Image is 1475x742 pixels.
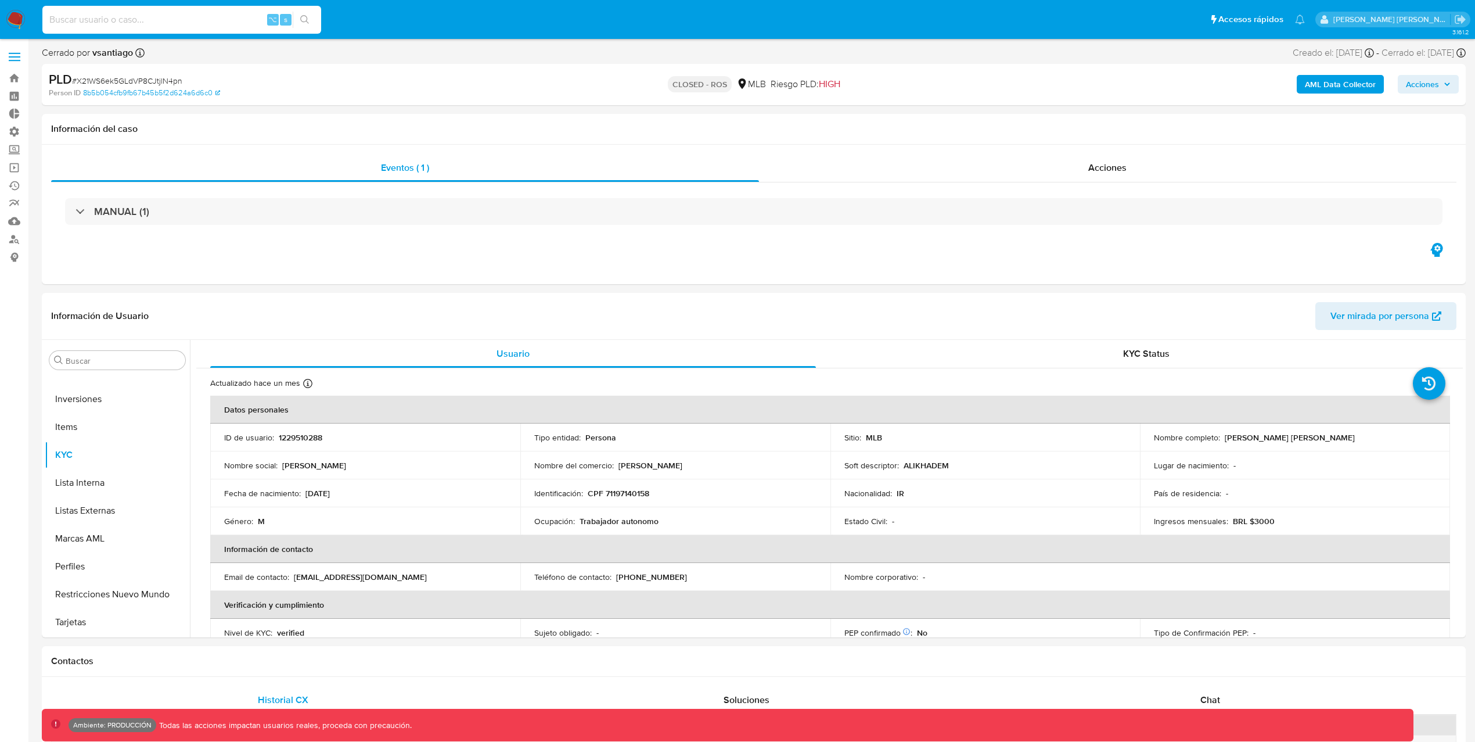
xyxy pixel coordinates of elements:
p: Nombre completo : [1154,432,1220,443]
p: No [917,628,927,638]
th: Datos personales [210,396,1450,424]
span: HIGH [819,77,840,91]
p: Nacionalidad : [844,488,892,499]
p: - [596,628,599,638]
p: MLB [866,432,882,443]
input: Buscar usuario o caso... [42,12,321,27]
p: CLOSED - ROS [668,76,732,92]
button: AML Data Collector [1297,75,1384,94]
p: leidy.martinez@mercadolibre.com.co [1333,14,1451,25]
button: Perfiles [45,553,190,580]
button: search-icon [293,12,316,28]
p: [DATE] [305,488,330,499]
p: ID de usuario : [224,432,274,443]
span: Historial CX [258,693,308,707]
span: Riesgo PLD: [771,78,840,91]
p: Tipo entidad : [534,432,581,443]
h1: Información de Usuario [51,310,149,322]
th: Información de contacto [210,535,1450,563]
button: Acciones [1398,75,1459,94]
h1: Información del caso [51,123,1456,135]
p: - [923,572,925,582]
b: Person ID [49,88,81,98]
button: Listas Externas [45,497,190,525]
button: Buscar [54,356,63,365]
span: Eventos ( 1 ) [381,161,429,174]
h1: Contactos [51,655,1456,667]
span: Acciones [1406,75,1439,94]
span: Chat [1200,693,1220,707]
span: Ver mirada por persona [1330,302,1429,330]
h3: MANUAL (1) [94,205,149,218]
input: Buscar [66,356,181,366]
button: Restricciones Nuevo Mundo [45,580,190,608]
p: Identificación : [534,488,583,499]
span: KYC Status [1123,347,1170,360]
b: vsantiago [90,46,133,59]
p: BRL $3000 [1233,516,1275,526]
span: ⌥ [268,14,277,25]
button: Lista Interna [45,469,190,497]
div: Creado el: [DATE] [1293,46,1374,59]
a: 8b5b054cfb9fb67b45b5f2d624a6d6c0 [83,88,220,98]
p: [PHONE_NUMBER] [616,572,687,582]
p: [PERSON_NAME] [282,460,346,471]
p: Trabajador autonomo [580,516,659,526]
div: Cerrado el: [DATE] [1382,46,1466,59]
p: Lugar de nacimiento : [1154,460,1229,471]
p: - [1226,488,1228,499]
p: Soft descriptor : [844,460,899,471]
p: Nombre social : [224,460,278,471]
p: - [1253,628,1255,638]
p: [EMAIL_ADDRESS][DOMAIN_NAME] [294,572,427,582]
p: [PERSON_NAME] [618,460,682,471]
button: KYC [45,441,190,469]
p: CPF 71197140158 [588,488,649,499]
div: MANUAL (1) [65,198,1442,225]
p: - [1233,460,1236,471]
p: Teléfono de contacto : [534,572,611,582]
p: - [892,516,894,526]
p: [PERSON_NAME] [PERSON_NAME] [1225,432,1355,443]
span: s [284,14,287,25]
button: Items [45,413,190,441]
span: # X21WS6ek5GLdVP8CJtjlN4pn [72,75,182,87]
p: Estado Civil : [844,516,887,526]
button: Tarjetas [45,608,190,636]
a: Salir [1454,13,1466,26]
p: Nivel de KYC : [224,628,272,638]
span: Accesos rápidos [1218,13,1283,26]
p: Nombre del comercio : [534,460,614,471]
button: Ver mirada por persona [1315,302,1456,330]
p: IR [897,488,904,499]
b: AML Data Collector [1305,75,1376,94]
p: Ambiente: PRODUCCIÓN [73,723,152,727]
button: Inversiones [45,385,190,413]
span: Cerrado por [42,46,133,59]
span: Acciones [1088,161,1127,174]
p: M [258,516,265,526]
th: Verificación y cumplimiento [210,591,1450,619]
p: PEP confirmado : [844,628,912,638]
p: Nombre corporativo : [844,572,918,582]
p: Género : [224,516,253,526]
p: Ingresos mensuales : [1154,516,1228,526]
p: 1229510288 [279,432,322,443]
span: - [1376,46,1379,59]
p: Email de contacto : [224,572,289,582]
a: Notificaciones [1295,15,1305,24]
div: MLB [736,78,766,91]
button: Marcas AML [45,525,190,553]
p: País de residencia : [1154,488,1221,499]
p: Ocupación : [534,516,575,526]
p: Sitio : [844,432,861,443]
p: Tipo de Confirmación PEP : [1154,628,1249,638]
b: PLD [49,70,72,88]
p: verified [277,628,304,638]
p: Persona [585,432,616,443]
span: Usuario [497,347,530,360]
p: Sujeto obligado : [534,628,592,638]
p: Fecha de nacimiento : [224,488,301,499]
p: Todas las acciones impactan usuarios reales, proceda con precaución. [156,720,412,731]
span: Soluciones [724,693,769,707]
